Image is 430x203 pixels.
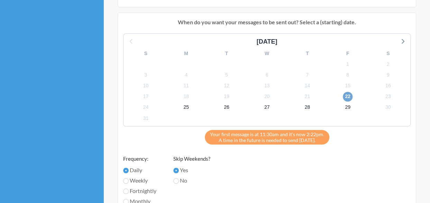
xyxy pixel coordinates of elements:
span: Tuesday, September 23, 2025 [383,92,393,101]
span: Sunday, September 7, 2025 [302,70,312,80]
span: Your first message is at 11:30am and it's now 2:22pm. [210,131,324,137]
span: Friday, September 26, 2025 [222,103,231,112]
span: Monday, September 22, 2025 [343,92,353,101]
span: Thursday, September 11, 2025 [181,81,191,91]
span: Thursday, September 4, 2025 [181,70,191,80]
span: Monday, September 1, 2025 [343,59,353,69]
div: S [368,48,408,59]
span: Tuesday, September 9, 2025 [383,70,393,80]
span: Thursday, September 25, 2025 [181,103,191,112]
span: Sunday, September 14, 2025 [302,81,312,91]
span: Wednesday, September 10, 2025 [141,81,150,91]
label: Weekly [123,176,159,185]
label: Daily [123,166,159,174]
span: Monday, September 29, 2025 [343,103,353,112]
input: Fortnightly [123,188,129,194]
span: Friday, September 19, 2025 [222,92,231,101]
span: Tuesday, September 30, 2025 [383,103,393,112]
label: No [173,176,210,185]
span: Tuesday, September 16, 2025 [383,81,393,91]
label: Frequency: [123,155,159,163]
span: Sunday, September 21, 2025 [302,92,312,101]
span: Saturday, September 27, 2025 [262,103,272,112]
span: Sunday, September 28, 2025 [302,103,312,112]
span: Tuesday, September 2, 2025 [383,59,393,69]
span: Friday, September 5, 2025 [222,70,231,80]
span: Saturday, September 13, 2025 [262,81,272,91]
span: Monday, September 8, 2025 [343,70,353,80]
span: Wednesday, October 1, 2025 [141,113,150,123]
label: Skip Weekends? [173,155,210,163]
label: Fortnightly [123,187,159,195]
input: Weekly [123,178,129,184]
label: Yes [173,166,210,174]
div: W [247,48,287,59]
span: Thursday, September 18, 2025 [181,92,191,101]
div: [DATE] [254,37,280,46]
input: Yes [173,168,179,173]
span: Saturday, September 20, 2025 [262,92,272,101]
span: Saturday, September 6, 2025 [262,70,272,80]
input: Daily [123,168,129,173]
div: A time in the future is needed to send [DATE]. [205,130,329,144]
div: M [166,48,207,59]
span: Friday, September 12, 2025 [222,81,231,91]
div: T [206,48,247,59]
span: Monday, September 15, 2025 [343,81,353,91]
span: Wednesday, September 17, 2025 [141,92,150,101]
p: When do you want your messages to be sent out? Select a (starting) date. [123,18,411,26]
div: S [126,48,166,59]
input: No [173,178,179,184]
span: Wednesday, September 24, 2025 [141,103,150,112]
span: Wednesday, September 3, 2025 [141,70,150,80]
div: F [328,48,368,59]
div: T [287,48,328,59]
